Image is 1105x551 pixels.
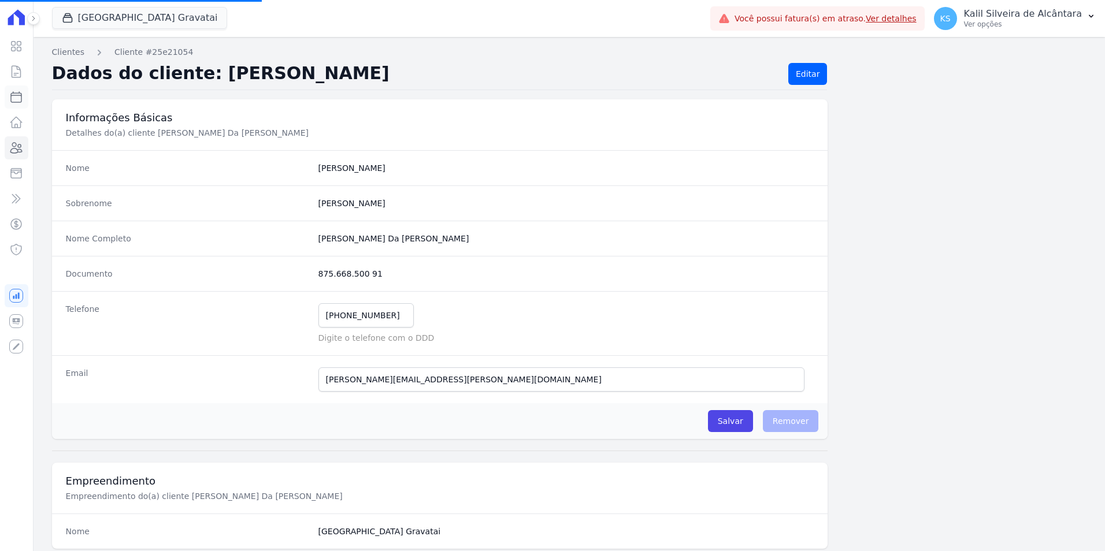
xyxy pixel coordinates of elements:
[114,46,193,58] a: Cliente #25e21054
[925,2,1105,35] button: KS Kalil Silveira de Alcântara Ver opções
[52,46,1087,58] nav: Breadcrumb
[735,13,917,25] span: Você possui fatura(s) em atraso.
[318,233,814,244] dd: [PERSON_NAME] Da [PERSON_NAME]
[318,162,814,174] dd: [PERSON_NAME]
[66,526,309,537] dt: Nome
[66,111,814,125] h3: Informações Básicas
[964,20,1082,29] p: Ver opções
[66,268,309,280] dt: Documento
[66,233,309,244] dt: Nome Completo
[66,303,309,344] dt: Telefone
[52,7,228,29] button: [GEOGRAPHIC_DATA] Gravatai
[318,332,814,344] p: Digite o telefone com o DDD
[66,367,309,392] dt: Email
[763,410,819,432] span: Remover
[52,63,779,85] h2: Dados do cliente: [PERSON_NAME]
[866,14,917,23] a: Ver detalhes
[318,198,814,209] dd: [PERSON_NAME]
[66,474,814,488] h3: Empreendimento
[66,198,309,209] dt: Sobrenome
[66,162,309,174] dt: Nome
[964,8,1082,20] p: Kalil Silveira de Alcântara
[318,268,814,280] dd: 875.668.500 91
[940,14,951,23] span: KS
[708,410,753,432] input: Salvar
[66,127,454,139] p: Detalhes do(a) cliente [PERSON_NAME] Da [PERSON_NAME]
[318,526,814,537] dd: [GEOGRAPHIC_DATA] Gravatai
[788,63,827,85] a: Editar
[66,490,454,502] p: Empreendimento do(a) cliente [PERSON_NAME] Da [PERSON_NAME]
[52,46,84,58] a: Clientes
